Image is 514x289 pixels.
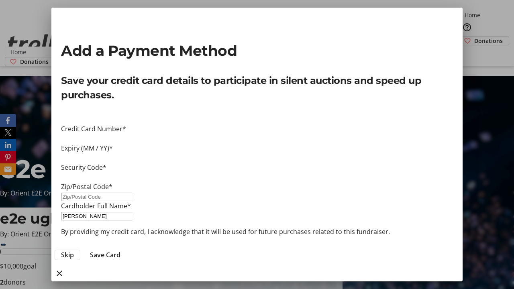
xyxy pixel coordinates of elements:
input: Card Holder Name [61,212,132,220]
label: Zip/Postal Code* [61,182,112,191]
input: Zip/Postal Code [61,193,132,201]
iframe: Secure card number input frame [61,134,453,143]
button: Save Card [84,250,127,260]
iframe: Secure CVC input frame [61,172,453,182]
label: Expiry (MM / YY)* [61,144,113,153]
label: Cardholder Full Name* [61,201,131,210]
p: Save your credit card details to participate in silent auctions and speed up purchases. [61,73,453,102]
iframe: Secure expiration date input frame [61,153,453,163]
span: Save Card [90,250,120,260]
label: Credit Card Number* [61,124,126,133]
label: Security Code* [61,163,106,172]
p: By providing my credit card, I acknowledge that it will be used for future purchases related to t... [61,227,453,236]
button: Skip [55,250,80,260]
span: Skip [61,250,74,260]
button: close [51,265,67,281]
h2: Add a Payment Method [61,40,453,61]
